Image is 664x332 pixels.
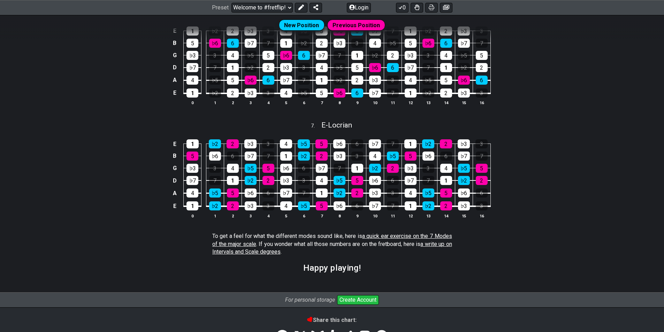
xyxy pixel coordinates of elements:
[476,63,488,72] div: 2
[170,187,179,200] td: A
[280,176,292,185] div: ♭3
[455,99,473,107] th: 15
[402,212,419,219] th: 12
[298,201,310,210] div: ♭5
[440,76,452,85] div: 5
[369,51,381,60] div: ♭2
[476,188,488,198] div: 6
[337,295,379,305] button: Create Account
[476,88,488,98] div: 3
[186,88,198,98] div: 1
[184,99,201,107] th: 0
[227,76,239,85] div: 5
[212,5,229,11] span: Preset
[245,63,257,72] div: ♭2
[458,188,470,198] div: ♭6
[369,88,381,98] div: ♭7
[440,63,452,72] div: 1
[224,212,242,219] th: 2
[170,49,179,61] td: G
[437,99,455,107] th: 14
[476,51,488,60] div: 5
[227,63,239,72] div: 1
[440,164,452,173] div: 4
[425,3,438,13] button: Print
[369,39,381,48] div: 4
[440,201,452,210] div: 2
[295,99,313,107] th: 6
[307,317,357,323] b: Share this chart:
[170,199,179,213] td: E
[351,88,363,98] div: 6
[186,176,198,185] div: ♭7
[387,152,399,161] div: ♭5
[440,152,452,161] div: 6
[245,88,257,98] div: ♭3
[440,139,452,148] div: 2
[186,152,198,161] div: 5
[369,201,381,210] div: ♭7
[422,88,434,98] div: ♭2
[227,39,239,48] div: 6
[227,201,239,210] div: 2
[212,241,452,255] span: a write up on Intervals and Scale degrees
[186,139,199,148] div: 1
[369,152,381,161] div: 4
[170,138,179,150] td: E
[440,188,452,198] div: 5
[422,188,434,198] div: ♭5
[351,39,363,48] div: 3
[170,61,179,74] td: D
[405,164,417,173] div: ♭3
[351,51,363,60] div: 1
[422,139,434,148] div: ♭2
[476,39,488,48] div: 7
[209,88,221,98] div: ♭2
[280,63,292,72] div: ♭3
[224,99,242,107] th: 2
[227,139,239,148] div: 2
[316,39,328,48] div: 2
[315,139,328,148] div: 5
[316,152,328,161] div: 2
[351,201,363,210] div: 6
[351,139,363,148] div: 6
[280,188,292,198] div: ♭7
[227,188,239,198] div: 5
[262,164,274,173] div: 5
[369,63,381,72] div: ♭6
[298,63,310,72] div: 3
[209,39,221,48] div: ♭6
[231,3,293,13] select: Preset
[334,201,345,210] div: ♭6
[245,164,257,173] div: ♭5
[209,164,221,173] div: 3
[262,88,274,98] div: 3
[437,212,455,219] th: 14
[333,139,345,148] div: ♭6
[405,76,417,85] div: 4
[285,296,335,303] i: For personal storage
[245,152,257,161] div: ♭7
[422,76,434,85] div: ♭5
[384,212,402,219] th: 11
[262,63,274,72] div: 2
[334,51,345,60] div: 7
[170,74,179,86] td: A
[387,39,399,48] div: ♭5
[280,164,292,173] div: ♭6
[209,152,221,161] div: ♭6
[313,212,330,219] th: 7
[209,176,221,185] div: 7
[242,99,259,107] th: 3
[348,99,366,107] th: 9
[295,3,307,13] button: Edit Preset
[316,88,328,98] div: 5
[369,76,381,85] div: ♭3
[422,164,434,173] div: 3
[311,122,321,130] span: 7 .
[186,51,198,60] div: ♭3
[405,51,417,60] div: ♭3
[245,201,257,210] div: ♭3
[440,39,452,48] div: 6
